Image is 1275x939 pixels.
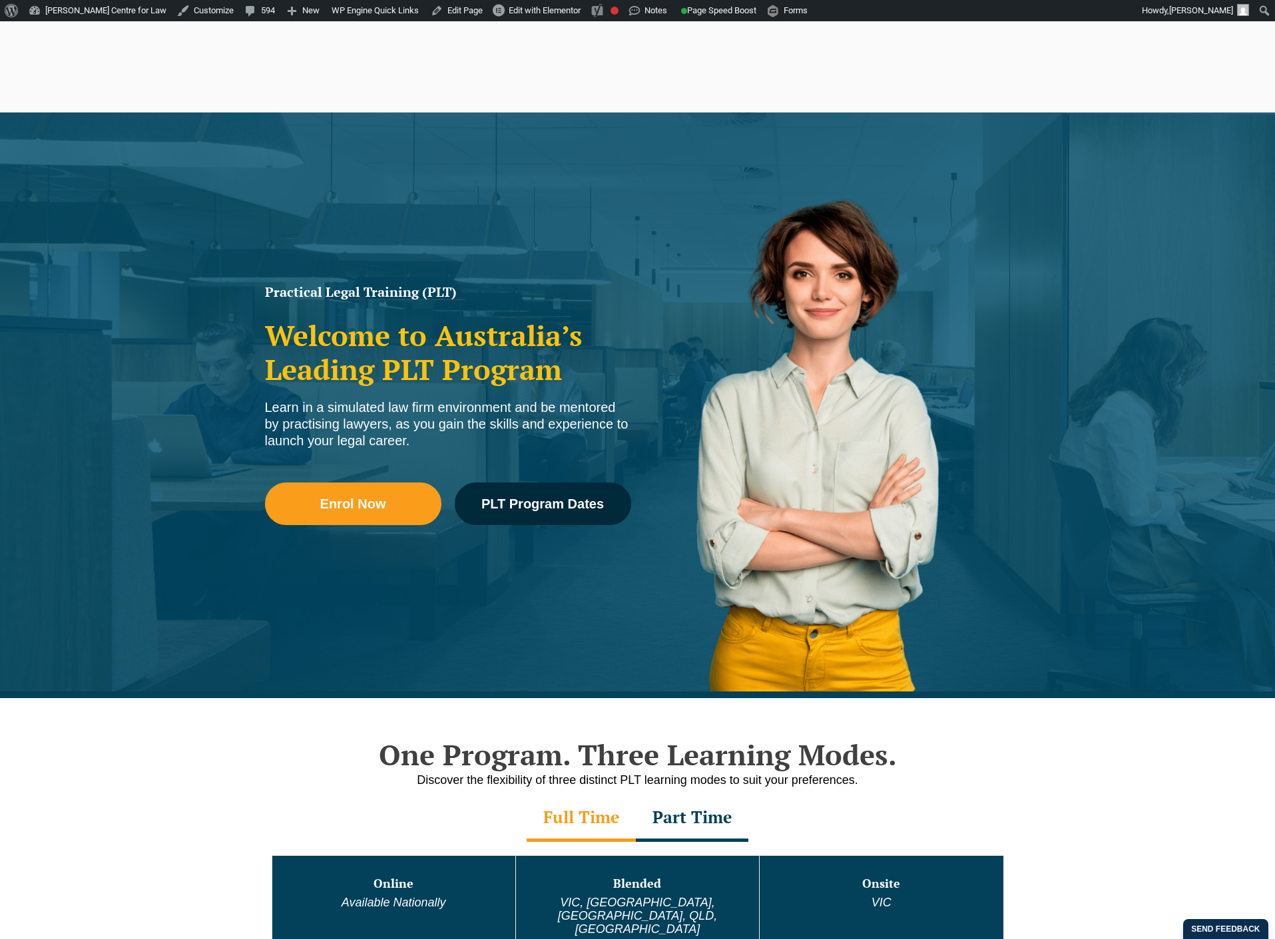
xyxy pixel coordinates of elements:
h3: Online [274,877,514,890]
span: Enrol Now [320,497,386,510]
div: Focus keyphrase not set [611,7,619,15]
p: Discover the flexibility of three distinct PLT learning modes to suit your preferences. [258,772,1017,789]
a: Enrol Now [265,482,441,525]
h2: Welcome to Australia’s Leading PLT Program [265,319,631,386]
div: Learn in a simulated law firm environment and be mentored by practising lawyers, as you gain the ... [265,399,631,449]
h3: Onsite [761,877,1001,890]
span: [PERSON_NAME] [1169,5,1233,15]
span: PLT Program Dates [481,497,604,510]
h1: Practical Legal Training (PLT) [265,285,631,299]
div: Full Time [527,795,636,842]
div: Part Time [636,795,748,842]
em: VIC, [GEOGRAPHIC_DATA], [GEOGRAPHIC_DATA], QLD, [GEOGRAPHIC_DATA] [558,896,717,936]
h2: One Program. Three Learning Modes. [258,738,1017,771]
span: Edit with Elementor [509,5,581,15]
em: VIC [872,896,892,909]
h3: Blended [517,877,758,890]
a: PLT Program Dates [455,482,631,525]
em: Available Nationally [342,896,446,909]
